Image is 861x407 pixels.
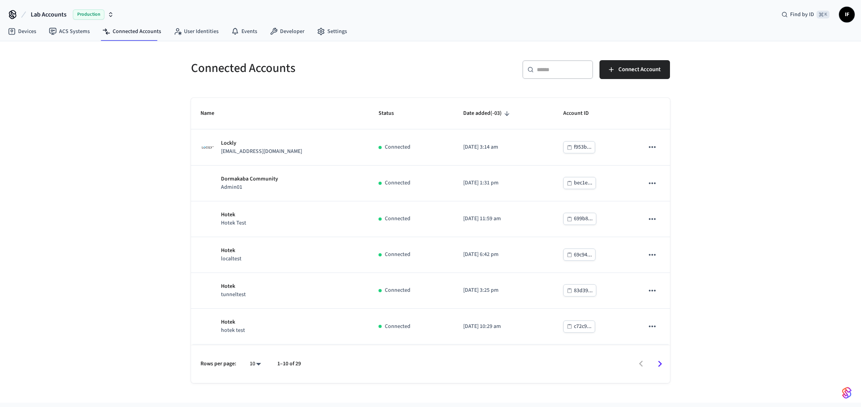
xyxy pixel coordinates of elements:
p: Connected [385,143,410,151]
a: Connected Accounts [96,24,167,39]
span: Connect Account [618,64,661,75]
p: Connected [385,215,410,223]
button: c72c9... [563,320,595,333]
p: Admin01 [221,183,278,192]
p: Hotek Test [221,219,246,227]
p: tunneltest [221,291,246,299]
p: [DATE] 1:31 pm [463,179,544,187]
a: Events [225,24,263,39]
span: Production [73,9,104,20]
p: Lockly [221,139,302,147]
h5: Connected Accounts [191,60,426,76]
button: 69c94... [563,249,596,261]
p: Hotek [221,282,246,291]
p: Connected [385,250,410,259]
button: bec1e... [563,177,596,189]
a: User Identities [167,24,225,39]
div: f953b... [574,142,592,152]
button: 699b8... [563,213,596,225]
div: bec1e... [574,178,592,188]
div: 69c94... [574,250,592,260]
span: Status [379,107,404,120]
p: [DATE] 3:14 am [463,143,544,151]
span: ⌘ K [816,11,829,18]
p: Hotek [221,211,246,219]
a: Developer [263,24,311,39]
button: Go to next page [651,355,669,373]
p: [EMAIL_ADDRESS][DOMAIN_NAME] [221,147,302,156]
div: 10 [246,358,265,370]
a: Devices [2,24,43,39]
div: 83d39... [574,286,593,296]
div: 699b8... [574,214,593,224]
p: localtest [221,255,241,263]
button: IF [839,7,855,22]
p: [DATE] 3:25 pm [463,286,544,295]
span: Date added(-03) [463,107,512,120]
p: Connected [385,179,410,187]
p: Connected [385,322,410,331]
p: hotek test [221,326,245,335]
button: 83d39... [563,284,596,297]
p: Hotek [221,247,241,255]
span: Account ID [563,107,599,120]
a: ACS Systems [43,24,96,39]
a: Settings [311,24,353,39]
p: 1–10 of 29 [277,360,301,368]
img: SeamLogoGradient.69752ec5.svg [842,387,852,399]
button: f953b... [563,141,595,153]
span: Name [200,107,225,120]
div: c72c9... [574,322,592,331]
p: Hotek [221,318,245,326]
span: Lab Accounts [31,10,67,19]
button: Connect Account [599,60,670,79]
p: [DATE] 6:42 pm [463,250,544,259]
p: [DATE] 11:59 am [463,215,544,223]
p: Rows per page: [200,360,236,368]
p: Connected [385,286,410,295]
p: Dormakaba Community [221,175,278,183]
p: [DATE] 10:29 am [463,322,544,331]
img: Lockly Logo, Square [200,144,215,151]
span: Find by ID [790,11,814,18]
div: Find by ID⌘ K [775,7,836,22]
